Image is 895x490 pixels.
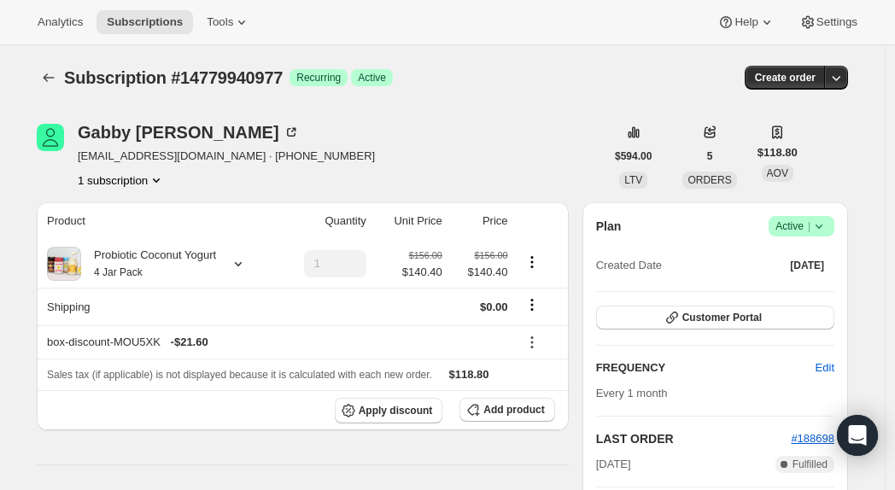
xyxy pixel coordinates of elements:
[196,10,260,34] button: Tools
[682,311,762,324] span: Customer Portal
[358,71,386,85] span: Active
[474,250,507,260] small: $156.00
[767,167,788,179] span: AOV
[793,458,828,471] span: Fulfilled
[624,174,642,186] span: LTV
[687,174,731,186] span: ORDERS
[596,456,631,473] span: [DATE]
[755,71,816,85] span: Create order
[745,66,826,90] button: Create order
[808,219,810,233] span: |
[791,432,834,445] a: #188698
[791,430,834,447] button: #188698
[335,398,443,423] button: Apply discount
[596,218,622,235] h2: Plan
[371,202,447,240] th: Unit Price
[758,144,798,161] span: $118.80
[518,295,546,314] button: Shipping actions
[37,288,277,325] th: Shipping
[453,264,508,281] span: $140.40
[459,398,554,422] button: Add product
[775,218,828,235] span: Active
[605,144,662,168] button: $594.00
[78,124,300,141] div: Gabby [PERSON_NAME]
[615,149,652,163] span: $594.00
[480,300,508,313] span: $0.00
[47,369,432,381] span: Sales tax (if applicable) is not displayed because it is calculated with each new order.
[596,257,662,274] span: Created Date
[277,202,371,240] th: Quantity
[596,359,816,376] h2: FREQUENCY
[447,202,513,240] th: Price
[596,387,668,400] span: Every 1 month
[64,68,283,87] span: Subscription #14779940977
[697,144,723,168] button: 5
[596,306,834,330] button: Customer Portal
[97,10,193,34] button: Subscriptions
[483,403,544,417] span: Add product
[207,15,233,29] span: Tools
[37,66,61,90] button: Subscriptions
[780,254,834,277] button: [DATE]
[816,15,857,29] span: Settings
[790,259,824,272] span: [DATE]
[94,266,143,278] small: 4 Jar Pack
[37,124,64,151] span: Gabby Schnell
[596,430,792,447] h2: LAST ORDER
[47,247,81,281] img: product img
[707,149,713,163] span: 5
[47,334,508,351] div: box-discount-MOU5XK
[27,10,93,34] button: Analytics
[78,148,375,165] span: [EMAIL_ADDRESS][DOMAIN_NAME] · [PHONE_NUMBER]
[816,359,834,376] span: Edit
[409,250,442,260] small: $156.00
[707,10,785,34] button: Help
[805,354,845,382] button: Edit
[37,202,277,240] th: Product
[789,10,868,34] button: Settings
[449,368,489,381] span: $118.80
[107,15,183,29] span: Subscriptions
[296,71,341,85] span: Recurring
[734,15,758,29] span: Help
[402,264,442,281] span: $140.40
[171,334,208,351] span: - $21.60
[78,172,165,189] button: Product actions
[81,247,216,281] div: Probiotic Coconut Yogurt
[837,415,878,456] div: Open Intercom Messenger
[38,15,83,29] span: Analytics
[518,253,546,271] button: Product actions
[359,404,433,417] span: Apply discount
